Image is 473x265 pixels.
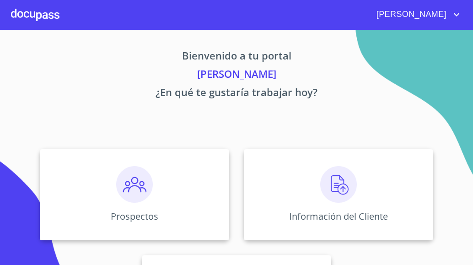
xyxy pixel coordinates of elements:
[11,48,462,66] p: Bienvenido a tu portal
[289,210,388,222] p: Información del Cliente
[320,166,357,203] img: carga.png
[116,166,153,203] img: prospectos.png
[11,66,462,85] p: [PERSON_NAME]
[370,7,451,22] span: [PERSON_NAME]
[11,85,462,103] p: ¿En qué te gustaría trabajar hoy?
[111,210,158,222] p: Prospectos
[370,7,462,22] button: account of current user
